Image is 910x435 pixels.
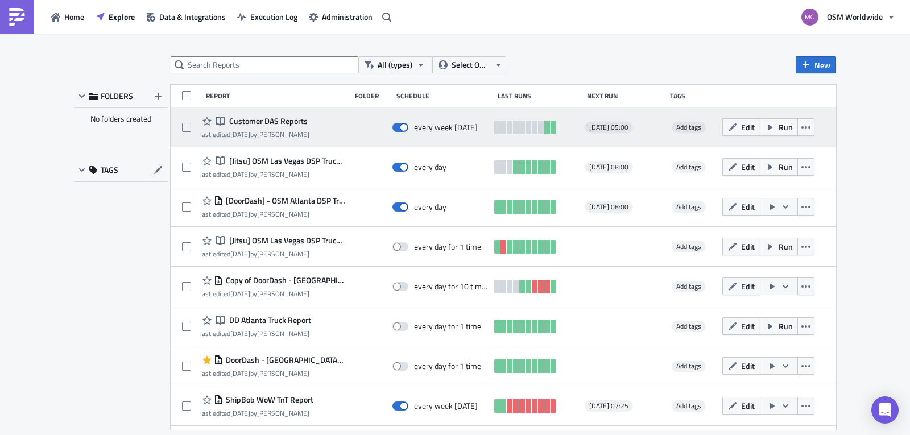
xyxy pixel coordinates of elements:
span: Add tags [676,122,701,132]
input: Search Reports [171,56,358,73]
button: Run [760,118,798,136]
time: 2025-09-03T14:24:06Z [230,169,250,180]
span: Copy of DoorDash - Atlanta Truck Report [223,275,345,285]
button: Data & Integrations [140,8,231,26]
span: Add tags [672,281,706,292]
button: Edit [722,118,760,136]
span: Customer DAS Reports [226,116,308,126]
span: Edit [741,241,755,252]
div: last edited by [PERSON_NAME] [200,210,345,218]
span: Edit [741,400,755,412]
button: All (types) [358,56,432,73]
img: Avatar [800,7,820,27]
button: Explore [90,8,140,26]
span: [DATE] 07:25 [589,401,628,411]
button: Edit [722,317,760,335]
span: Edit [741,280,755,292]
span: DD Atlanta Truck Report [226,315,311,325]
span: FOLDERS [101,91,133,101]
span: [DATE] 08:00 [589,163,628,172]
button: Edit [722,277,760,295]
span: Edit [741,121,755,133]
span: [DATE] 05:00 [589,123,628,132]
div: last edited by [PERSON_NAME] [200,250,345,258]
div: Folder [355,92,391,100]
span: Add tags [672,201,706,213]
span: Add tags [672,241,706,252]
div: No folders created [74,108,168,130]
span: Home [64,11,84,23]
button: Edit [722,198,760,216]
div: every week on Tuesday [414,122,478,132]
span: OSM Worldwide [827,11,883,23]
span: [Jitsu] OSM Las Vegas DSP Truck Report - Daily Schedule [226,156,345,166]
span: Explore [109,11,135,23]
span: Add tags [672,361,706,372]
span: [DoorDash] - OSM Atlanta DSP Truck Report [223,196,345,206]
button: Edit [722,357,760,375]
span: [Jitsu] OSM Las Vegas DSP Truck Report- Webhook [226,235,345,246]
button: New [796,56,836,73]
span: Edit [741,201,755,213]
span: Add tags [676,161,701,172]
a: Administration [303,8,378,26]
time: 2025-06-24T11:52:30Z [230,408,250,419]
div: every day for 10 times [414,281,489,292]
span: New [814,59,830,71]
div: every day for 1 time [414,361,481,371]
div: Last Runs [498,92,581,100]
span: Run [779,241,793,252]
time: 2025-09-03T14:24:45Z [230,248,250,259]
button: Run [760,158,798,176]
span: Run [779,161,793,173]
div: last edited by [PERSON_NAME] [200,130,309,139]
span: Add tags [672,400,706,412]
span: Add tags [672,122,706,133]
time: 2025-08-13T13:37:26Z [230,368,250,379]
button: Edit [722,238,760,255]
span: TAGS [101,165,118,175]
span: [DATE] 08:00 [589,202,628,212]
span: Add tags [676,201,701,212]
span: Add tags [676,321,701,332]
button: Run [760,238,798,255]
div: Schedule [396,92,492,100]
button: Execution Log [231,8,303,26]
span: Add tags [672,161,706,173]
span: DoorDash - Atlanta Truck Report [223,355,345,365]
div: every day [414,162,446,172]
div: last edited by [PERSON_NAME] [200,170,345,179]
span: Data & Integrations [159,11,226,23]
time: 2025-08-12T21:26:02Z [230,288,250,299]
span: ShipBob WoW TnT Report [223,395,313,405]
button: Home [45,8,90,26]
button: Run [760,317,798,335]
span: Add tags [676,361,701,371]
img: PushMetrics [8,8,26,26]
div: Report [206,92,349,100]
div: Open Intercom Messenger [871,396,899,424]
span: Add tags [676,400,701,411]
button: Select Owner [432,56,506,73]
div: every day [414,202,446,212]
div: Next Run [587,92,665,100]
time: 2025-09-03T14:13:24Z [230,328,250,339]
span: Add tags [676,281,701,292]
button: Edit [722,397,760,415]
time: 2025-09-04T19:16:35Z [230,129,250,140]
div: last edited by [PERSON_NAME] [200,409,313,417]
span: Run [779,121,793,133]
div: last edited by [PERSON_NAME] [200,329,311,338]
span: Edit [741,320,755,332]
div: every day for 1 time [414,321,481,332]
div: last edited by [PERSON_NAME] [200,289,345,298]
button: OSM Worldwide [795,5,901,30]
span: Add tags [676,241,701,252]
span: All (types) [378,59,412,71]
span: Select Owner [452,59,490,71]
span: Administration [322,11,373,23]
span: Run [779,320,793,332]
